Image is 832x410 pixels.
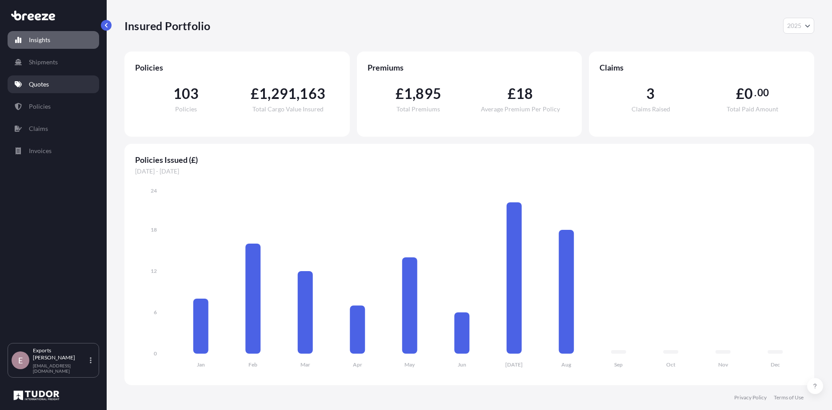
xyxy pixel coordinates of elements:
span: Claims [600,62,804,73]
tspan: Feb [248,361,257,368]
a: Invoices [8,142,99,160]
tspan: Apr [353,361,362,368]
tspan: 12 [151,268,157,274]
a: Policies [8,98,99,115]
span: Premiums [368,62,572,73]
p: [EMAIL_ADDRESS][DOMAIN_NAME] [33,363,88,374]
span: 00 [757,89,769,96]
span: £ [251,87,259,101]
p: Policies [29,102,51,111]
p: Claims [29,124,48,133]
span: , [412,87,416,101]
tspan: 24 [151,187,157,194]
span: Claims Raised [632,106,670,112]
span: , [296,87,300,101]
tspan: Jun [458,361,466,368]
tspan: Mar [300,361,310,368]
span: 0 [744,87,753,101]
a: Privacy Policy [734,394,767,401]
span: 3 [646,87,655,101]
span: 163 [300,87,325,101]
p: Insights [29,35,50,44]
p: Shipments [29,58,58,67]
span: 103 [173,87,199,101]
p: Exports [PERSON_NAME] [33,347,88,361]
a: Shipments [8,53,99,71]
img: organization-logo [11,388,62,402]
span: [DATE] - [DATE] [135,167,804,176]
span: Policies [135,62,339,73]
tspan: May [404,361,415,368]
span: 291 [271,87,297,101]
span: 1 [404,87,412,101]
tspan: [DATE] [505,361,523,368]
span: £ [736,87,744,101]
tspan: Sep [614,361,623,368]
span: 1 [259,87,268,101]
tspan: Oct [666,361,676,368]
p: Insured Portfolio [124,19,210,33]
span: , [268,87,271,101]
span: Total Cargo Value Insured [252,106,324,112]
button: Year Selector [783,18,814,34]
span: Total Paid Amount [727,106,778,112]
tspan: 0 [154,350,157,357]
span: 895 [416,87,441,101]
p: Quotes [29,80,49,89]
a: Claims [8,120,99,138]
tspan: 18 [151,226,157,233]
a: Quotes [8,75,99,93]
tspan: Dec [771,361,780,368]
span: 18 [516,87,533,101]
span: E [18,356,23,365]
tspan: Jan [197,361,205,368]
span: Policies Issued (£) [135,154,804,165]
tspan: Aug [561,361,572,368]
p: Invoices [29,146,52,155]
span: . [754,89,756,96]
span: £ [396,87,404,101]
tspan: Nov [718,361,728,368]
a: Insights [8,31,99,49]
a: Terms of Use [774,394,804,401]
span: Policies [175,106,197,112]
tspan: 6 [154,309,157,315]
span: Total Premiums [396,106,440,112]
span: 2025 [787,21,801,30]
span: £ [508,87,516,101]
span: Average Premium Per Policy [481,106,560,112]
